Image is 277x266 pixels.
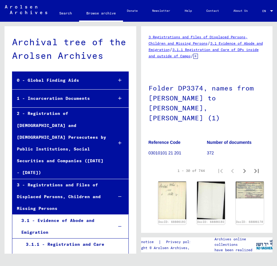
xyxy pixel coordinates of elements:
a: Search [52,6,79,21]
button: Previous page [226,165,239,177]
img: Arolsen_neg.svg [5,5,47,14]
a: DocID: 68806170 [236,220,263,223]
a: DocID: 68806193 [159,220,186,223]
img: yv_logo.png [253,237,276,252]
p: 03010101 21 201 [149,150,207,156]
a: DocID: 68806193 [197,220,224,223]
a: Newsletter [145,4,177,18]
span: / [170,47,172,52]
img: 001.jpg [236,182,264,198]
p: 372 [207,150,265,156]
div: 0 - Global Finding Aids [12,74,108,86]
a: 3.1.1 Registration and Care of DPs inside and outside of Camps [149,47,259,58]
div: 3.1 - Evidence of Abode and Emigration [17,215,109,238]
a: Privacy policy [161,239,203,245]
div: | [128,239,203,245]
div: 3 - Registrations and Files of Displaced Persons, Children and Missing Persons [12,179,108,215]
button: First page [214,165,226,177]
div: 1 – 30 of 744 [177,168,205,173]
b: Reference Code [149,140,181,145]
img: 001.jpg [158,182,186,220]
button: Next page [239,165,251,177]
a: Browse archive [79,6,123,22]
span: / [208,40,210,46]
a: Legal notice [128,239,159,245]
img: 002.jpg [197,182,225,220]
span: / [191,53,193,59]
a: 3 Registrations and Files of Displaced Persons, Children and Missing Persons [149,35,248,46]
p: The Arolsen Archives online collections [214,231,256,247]
p: Copyright © Arolsen Archives, 2021 [128,245,203,251]
button: Last page [251,165,263,177]
p: have been realized in partnership with [214,247,256,258]
div: 2 - Registration of [DEMOGRAPHIC_DATA] and [DEMOGRAPHIC_DATA] Persecutees by Public Institutions,... [12,108,108,179]
a: About Us [226,4,255,18]
b: Number of documents [207,140,252,145]
span: EN [262,9,269,13]
a: Donate [120,4,145,18]
div: 1 - Incarceration Documents [12,93,108,104]
a: Contact [199,4,226,18]
a: Help [177,4,199,18]
div: Archival tree of the Arolsen Archives [12,35,129,62]
h1: Folder DP3374, names from [PERSON_NAME] to [PERSON_NAME], [PERSON_NAME] (1) [149,74,265,131]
